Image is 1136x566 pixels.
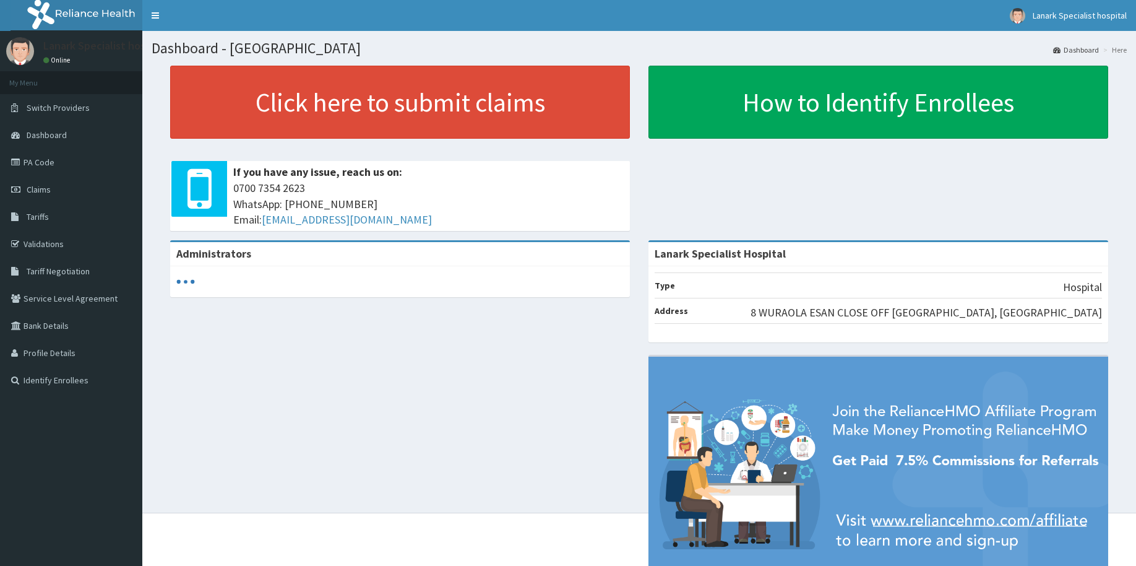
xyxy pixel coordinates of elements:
[27,211,49,222] span: Tariffs
[655,280,675,291] b: Type
[262,212,432,227] a: [EMAIL_ADDRESS][DOMAIN_NAME]
[233,180,624,228] span: 0700 7354 2623 WhatsApp: [PHONE_NUMBER] Email:
[6,37,34,65] img: User Image
[27,184,51,195] span: Claims
[1033,10,1127,21] span: Lanark Specialist hospital
[27,129,67,141] span: Dashboard
[176,246,251,261] b: Administrators
[170,66,630,139] a: Click here to submit claims
[1100,45,1127,55] li: Here
[27,102,90,113] span: Switch Providers
[1063,279,1102,295] p: Hospital
[27,266,90,277] span: Tariff Negotiation
[233,165,402,179] b: If you have any issue, reach us on:
[43,40,168,51] p: Lanark Specialist hospital
[43,56,73,64] a: Online
[751,305,1102,321] p: 8 WURAOLA ESAN CLOSE OFF [GEOGRAPHIC_DATA], [GEOGRAPHIC_DATA]
[176,272,195,291] svg: audio-loading
[655,305,688,316] b: Address
[152,40,1127,56] h1: Dashboard - [GEOGRAPHIC_DATA]
[655,246,786,261] strong: Lanark Specialist Hospital
[1053,45,1099,55] a: Dashboard
[1010,8,1025,24] img: User Image
[648,66,1108,139] a: How to Identify Enrollees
